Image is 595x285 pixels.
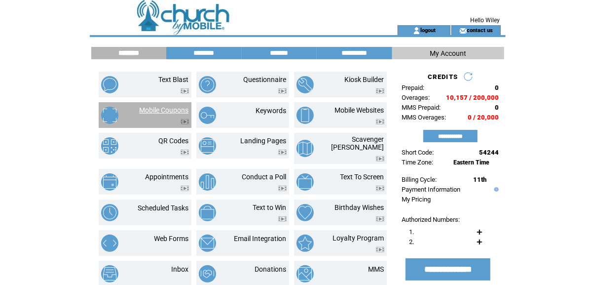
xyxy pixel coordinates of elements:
[335,106,384,114] a: Mobile Websites
[376,186,384,191] img: video.png
[101,204,118,221] img: scheduled-tasks.png
[199,76,216,93] img: questionnaire.png
[454,159,490,166] span: Eastern Time
[199,137,216,155] img: landing-pages.png
[138,204,189,212] a: Scheduled Tasks
[430,49,466,57] span: My Account
[278,88,287,94] img: video.png
[413,27,420,35] img: account_icon.gif
[495,104,499,111] span: 0
[297,107,314,124] img: mobile-websites.png
[340,173,384,181] a: Text To Screen
[376,88,384,94] img: video.png
[402,149,434,156] span: Short Code:
[495,84,499,91] span: 0
[297,204,314,221] img: birthday-wishes.png
[470,17,500,24] span: Hello Wiley
[409,238,414,245] span: 2.
[234,235,287,243] a: Email Integration
[101,137,118,155] img: qr-codes.png
[297,173,314,191] img: text-to-screen.png
[146,173,189,181] a: Appointments
[376,216,384,222] img: video.png
[199,265,216,283] img: donations.png
[402,159,434,166] span: Time Zone:
[428,73,458,81] span: CREDITS
[376,119,384,124] img: video.png
[199,204,216,221] img: text-to-win.png
[278,186,287,191] img: video.png
[376,156,384,162] img: video.png
[241,137,287,145] a: Landing Pages
[446,94,499,101] span: 10,157 / 200,000
[101,235,118,252] img: web-forms.png
[402,176,437,183] span: Billing Cycle:
[278,150,287,155] img: video.png
[244,76,287,83] a: Questionnaire
[181,150,189,155] img: video.png
[140,106,189,114] a: Mobile Coupons
[297,76,314,93] img: kiosk-builder.png
[154,235,189,243] a: Web Forms
[402,196,431,203] a: My Pricing
[335,204,384,211] a: Birthday Wishes
[181,119,189,124] img: video.png
[369,265,384,273] a: MMS
[297,235,314,252] img: loyalty-program.png
[297,265,314,283] img: mms.png
[402,94,430,101] span: Overages:
[101,173,118,191] img: appointments.png
[409,228,414,236] span: 1.
[468,114,499,121] span: 0 / 20,000
[101,107,118,124] img: mobile-coupons.png
[101,76,118,93] img: text-blast.png
[333,234,384,242] a: Loyalty Program
[199,235,216,252] img: email-integration.png
[402,186,461,193] a: Payment Information
[159,137,189,145] a: QR Codes
[467,27,493,33] a: contact us
[199,173,216,191] img: conduct-a-poll.png
[242,173,287,181] a: Conduct a Poll
[172,265,189,273] a: Inbox
[101,265,118,283] img: inbox.png
[199,107,216,124] img: keywords.png
[255,265,287,273] a: Donations
[402,114,446,121] span: MMS Overages:
[376,247,384,252] img: video.png
[402,84,425,91] span: Prepaid:
[159,76,189,83] a: Text Blast
[332,135,384,151] a: Scavenger [PERSON_NAME]
[253,204,287,211] a: Text to Win
[492,187,499,192] img: help.gif
[459,27,467,35] img: contact_us_icon.gif
[297,140,314,157] img: scavenger-hunt.png
[181,88,189,94] img: video.png
[345,76,384,83] a: Kiosk Builder
[181,186,189,191] img: video.png
[474,176,487,183] span: 11th
[402,216,460,223] span: Authorized Numbers:
[420,27,436,33] a: logout
[278,216,287,222] img: video.png
[402,104,441,111] span: MMS Prepaid:
[256,107,287,115] a: Keywords
[480,149,499,156] span: 54244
